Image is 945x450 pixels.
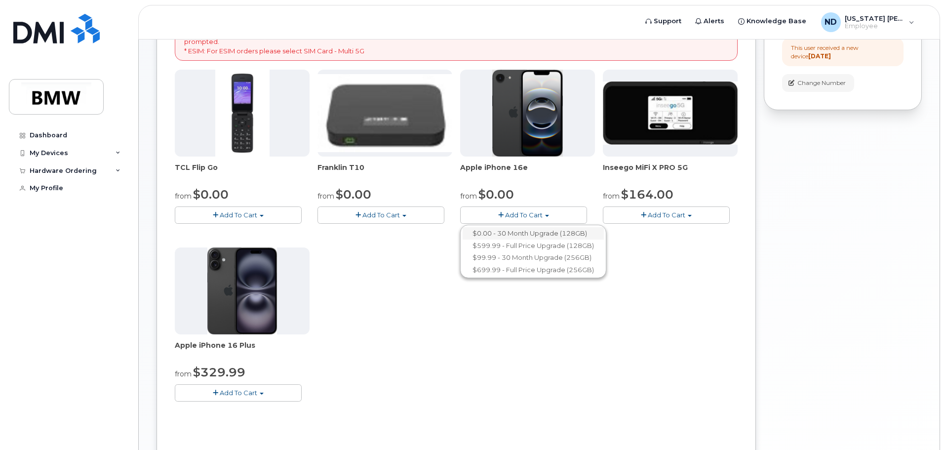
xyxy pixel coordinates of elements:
span: Knowledge Base [747,16,806,26]
span: $329.99 [193,365,245,379]
a: $599.99 - Full Price Upgrade (128GB) [463,240,604,252]
small: from [175,369,192,378]
img: cut_small_inseego_5G.jpg [603,82,738,145]
span: Add To Cart [220,389,257,397]
a: Knowledge Base [731,11,813,31]
strong: [DATE] [808,52,831,60]
span: ND [825,16,837,28]
small: from [603,192,620,201]
div: Nevada Dubose [814,12,921,32]
small: from [175,192,192,201]
span: $0.00 [193,187,229,202]
span: Alerts [704,16,724,26]
div: Inseego MiFi X PRO 5G [603,163,738,182]
div: This user received a new device [791,43,895,60]
span: [US_STATE] [PERSON_NAME] [845,14,904,22]
span: $164.00 [621,187,673,202]
span: $0.00 [478,187,514,202]
small: from [317,192,334,201]
button: Change Number [782,74,854,91]
span: Support [654,16,681,26]
span: Add To Cart [220,211,257,219]
span: Add To Cart [362,211,400,219]
a: $699.99 - Full Price Upgrade (256GB) [463,264,604,276]
a: $0.00 - 30 Month Upgrade (128GB) [463,227,604,240]
span: Employee [845,22,904,30]
button: Add To Cart [175,384,302,402]
img: TCL_FLIP_MODE.jpg [215,70,270,157]
span: Add To Cart [648,211,685,219]
a: Alerts [688,11,731,31]
div: TCL Flip Go [175,163,310,182]
span: Add To Cart [505,211,543,219]
img: t10.jpg [317,74,452,152]
button: Add To Cart [317,206,444,224]
span: $0.00 [336,187,371,202]
button: Add To Cart [603,206,730,224]
a: $99.99 - 30 Month Upgrade (256GB) [463,251,604,264]
button: Add To Cart [175,206,302,224]
a: Support [638,11,688,31]
small: from [460,192,477,201]
img: iphone16e.png [492,70,563,157]
iframe: Messenger Launcher [902,407,938,443]
span: Change Number [797,79,846,87]
button: Add To Cart [460,206,587,224]
div: Apple iPhone 16e [460,163,595,182]
div: Franklin T10 [317,163,452,182]
div: Apple iPhone 16 Plus [175,340,310,360]
img: iphone_16_plus.png [207,247,277,334]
